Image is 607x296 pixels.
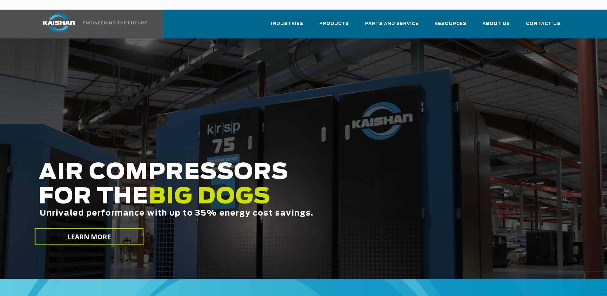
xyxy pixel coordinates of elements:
a: LEARN MORE [35,228,143,245]
span: Contact Us [526,20,561,28]
span: LEARN MORE [67,232,111,242]
h2: AIR COMPRESSORS FOR THE [39,160,479,238]
img: Engineering the future [83,21,147,24]
img: kaishan logo [35,13,83,32]
span: BIG DOGS [148,186,271,208]
span: Unrivaled performance with up to 35% energy cost savings. [40,210,314,217]
a: Industries [271,15,303,37]
a: Resources [435,15,467,37]
span: Products [319,20,349,28]
span: About Us [483,20,510,28]
a: Parts and Service [365,15,419,37]
span: Industries [271,20,303,28]
a: Contact Us [526,15,561,37]
a: Kaishan USA [35,10,148,38]
span: Parts and Service [365,20,419,28]
span: Resources [435,20,467,28]
a: Products [319,15,349,37]
a: About Us [483,15,510,37]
